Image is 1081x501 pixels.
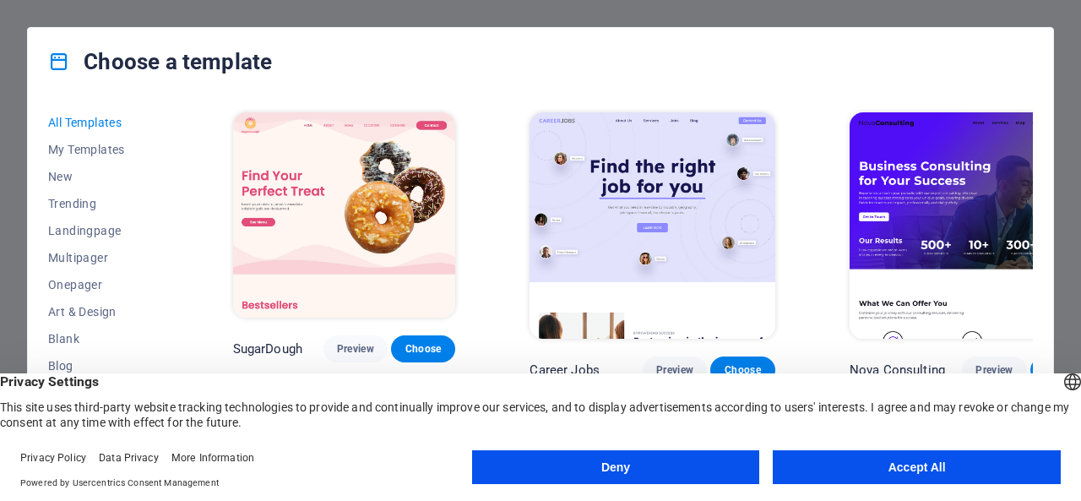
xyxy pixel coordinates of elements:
[850,362,945,378] p: Nova Consulting
[48,197,159,210] span: Trending
[48,109,159,136] button: All Templates
[405,342,442,356] span: Choose
[337,342,374,356] span: Preview
[391,335,455,362] button: Choose
[656,363,693,377] span: Preview
[323,335,388,362] button: Preview
[48,163,159,190] button: New
[530,112,774,339] img: Career Jobs
[48,298,159,325] button: Art & Design
[233,340,302,357] p: SugarDough
[643,357,707,384] button: Preview
[48,325,159,352] button: Blank
[710,357,774,384] button: Choose
[48,136,159,163] button: My Templates
[48,278,159,291] span: Onepager
[530,362,600,378] p: Career Jobs
[233,112,456,318] img: SugarDough
[48,271,159,298] button: Onepager
[975,363,1013,377] span: Preview
[48,116,159,129] span: All Templates
[48,332,159,346] span: Blank
[724,363,761,377] span: Choose
[48,352,159,379] button: Blog
[48,217,159,244] button: Landingpage
[962,357,1026,384] button: Preview
[48,305,159,319] span: Art & Design
[48,359,159,373] span: Blog
[48,244,159,271] button: Multipager
[48,48,272,75] h4: Choose a template
[48,190,159,217] button: Trending
[48,251,159,264] span: Multipager
[48,170,159,183] span: New
[48,224,159,237] span: Landingpage
[48,143,159,156] span: My Templates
